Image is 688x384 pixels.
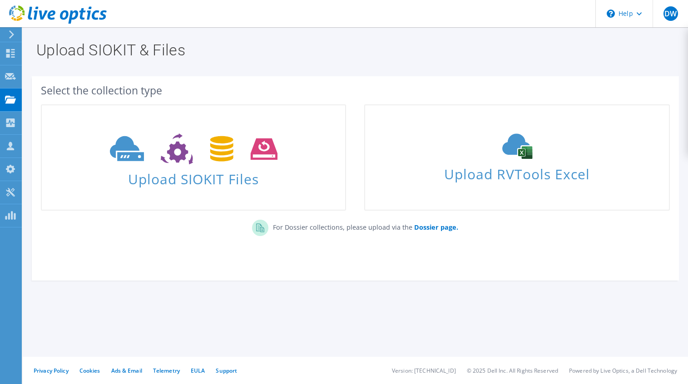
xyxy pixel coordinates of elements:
[268,220,458,232] p: For Dossier collections, please upload via the
[569,367,677,374] li: Powered by Live Optics, a Dell Technology
[41,104,346,211] a: Upload SIOKIT Files
[191,367,205,374] a: EULA
[365,162,668,182] span: Upload RVTools Excel
[607,10,615,18] svg: \n
[392,367,456,374] li: Version: [TECHNICAL_ID]
[41,85,670,95] div: Select the collection type
[34,367,69,374] a: Privacy Policy
[467,367,558,374] li: © 2025 Dell Inc. All Rights Reserved
[153,367,180,374] a: Telemetry
[364,104,669,211] a: Upload RVTools Excel
[216,367,237,374] a: Support
[663,6,678,21] span: DW
[412,223,458,231] a: Dossier page.
[79,367,100,374] a: Cookies
[414,223,458,231] b: Dossier page.
[36,42,670,58] h1: Upload SIOKIT & Files
[42,167,345,186] span: Upload SIOKIT Files
[111,367,142,374] a: Ads & Email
